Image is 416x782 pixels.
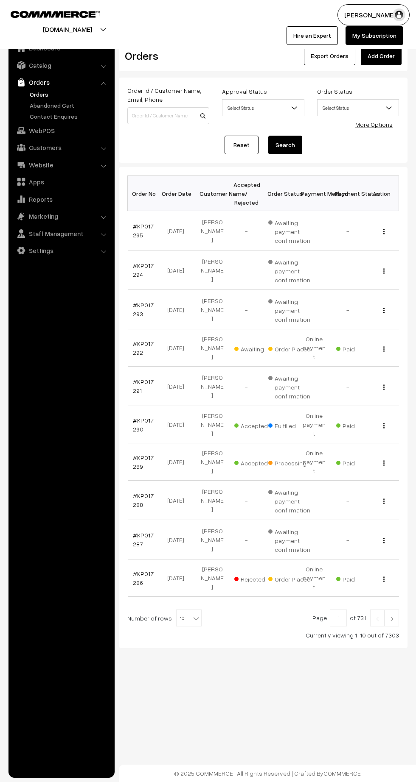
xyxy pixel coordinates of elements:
[195,176,229,211] th: Customer Name
[11,157,112,173] a: Website
[268,486,311,515] span: Awaiting payment confirmation
[119,765,416,782] footer: © 2025 COMMMERCE | All Rights Reserved | Crafted By
[195,290,229,329] td: [PERSON_NAME]
[133,301,154,317] a: #KP017293
[127,631,399,640] div: Currently viewing 1-10 out of 7303
[13,19,122,40] button: [DOMAIN_NAME]
[229,211,263,250] td: -
[222,87,267,96] label: Approval Status
[268,525,311,554] span: Awaiting payment confirmation
[161,520,195,559] td: [DATE]
[388,616,396,621] img: Right
[11,58,112,73] a: Catalog
[337,4,410,25] button: [PERSON_NAME]
[195,406,229,443] td: [PERSON_NAME]
[365,176,399,211] th: Action
[195,211,229,250] td: [PERSON_NAME]
[225,136,259,154] a: Reset
[393,8,405,21] img: user
[355,121,393,128] a: More Options
[331,367,365,406] td: -
[297,443,331,481] td: Online payment
[11,174,112,189] a: Apps
[331,176,365,211] th: Payment Status
[11,75,112,90] a: Orders
[331,520,365,559] td: -
[177,610,201,627] span: 10
[383,346,385,352] img: Menu
[336,342,379,353] span: Paid
[161,176,195,211] th: Order Date
[318,100,399,115] span: Select Status
[234,456,277,468] span: Accepted
[268,573,311,584] span: Order Placed
[229,250,263,290] td: -
[268,456,311,468] span: Processing
[297,406,331,443] td: Online payment
[133,492,154,508] a: #KP017288
[161,559,195,597] td: [DATE]
[11,140,112,155] a: Customers
[11,123,112,138] a: WebPOS
[234,342,277,353] span: Awaiting
[133,570,154,586] a: #KP017286
[133,262,154,278] a: #KP017294
[297,559,331,597] td: Online payment
[133,532,154,548] a: #KP017287
[268,295,311,324] span: Awaiting payment confirmation
[336,456,379,468] span: Paid
[229,481,263,520] td: -
[263,176,297,211] th: Order Status
[127,86,209,104] label: Order Id / Customer Name, Email, Phone
[229,367,263,406] td: -
[323,770,361,777] a: COMMMERCE
[346,26,403,45] a: My Subscription
[125,49,208,62] h2: Orders
[161,481,195,520] td: [DATE]
[161,406,195,443] td: [DATE]
[268,256,311,284] span: Awaiting payment confirmation
[161,250,195,290] td: [DATE]
[195,443,229,481] td: [PERSON_NAME]
[336,573,379,584] span: Paid
[195,559,229,597] td: [PERSON_NAME]
[268,419,311,430] span: Fulfilled
[383,460,385,466] img: Menu
[234,573,277,584] span: Rejected
[350,614,366,621] span: of 731
[383,384,385,390] img: Menu
[195,367,229,406] td: [PERSON_NAME]
[161,329,195,367] td: [DATE]
[11,11,100,17] img: COMMMERCE
[161,211,195,250] td: [DATE]
[268,216,311,245] span: Awaiting payment confirmation
[304,47,355,65] button: Export Orders
[287,26,338,45] a: Hire an Expert
[11,8,85,19] a: COMMMERCE
[229,176,263,211] th: Accepted / Rejected
[297,329,331,367] td: Online payment
[11,226,112,241] a: Staff Management
[133,454,154,470] a: #KP017289
[331,211,365,250] td: -
[195,481,229,520] td: [PERSON_NAME]
[222,100,304,115] span: Select Status
[133,223,154,239] a: #KP017295
[229,290,263,329] td: -
[229,520,263,559] td: -
[234,419,277,430] span: Accepted
[383,308,385,313] img: Menu
[361,47,402,65] a: Add Order
[374,616,381,621] img: Left
[383,576,385,582] img: Menu
[317,87,352,96] label: Order Status
[383,229,385,234] img: Menu
[383,538,385,543] img: Menu
[11,209,112,224] a: Marketing
[268,342,311,353] span: Order Placed
[161,367,195,406] td: [DATE]
[11,243,112,258] a: Settings
[383,268,385,274] img: Menu
[297,176,331,211] th: Payment Method
[317,99,399,116] span: Select Status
